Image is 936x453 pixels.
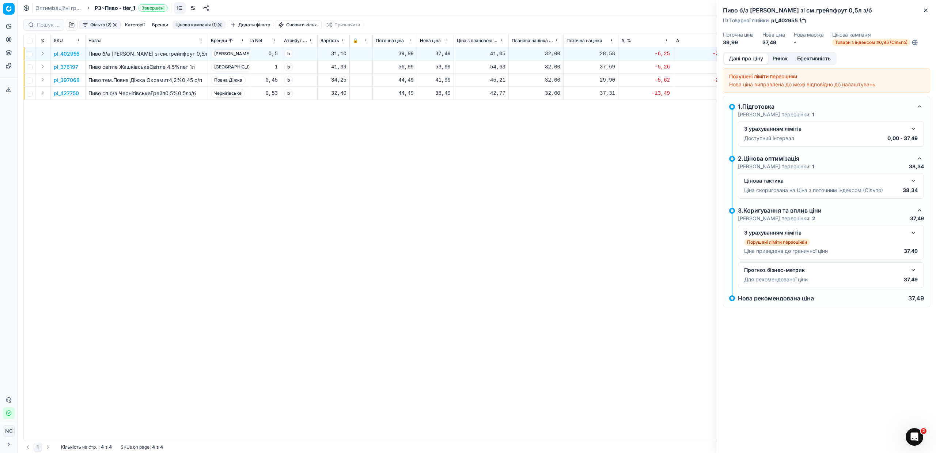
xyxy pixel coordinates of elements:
span: ID Товарної лінійки : [723,18,770,23]
span: 🔒 [353,38,358,44]
p: Доступний інтервал [744,135,794,142]
p: Нова рекомендована ціна [738,295,814,301]
button: Expand [38,62,47,71]
p: 37,49 [910,215,924,222]
strong: 4 [152,444,155,450]
p: Порушені ліміти переоцінки [747,239,807,245]
button: Expand all [38,36,47,45]
span: pl_402955 [771,17,798,24]
div: 31,10 [321,50,346,57]
div: 0,53 [244,90,278,97]
span: Бренди [211,38,227,44]
button: Дані про ціну [724,53,768,64]
nav: pagination [23,443,52,452]
button: pl_427750 [54,90,79,97]
dt: Цінова кампанія [832,32,918,37]
span: Кількість на стр. [61,444,97,450]
button: Ефективність [792,53,835,64]
div: 32,00 [512,63,560,71]
div: 38,49 [420,90,451,97]
p: Пиво сп.б/а ЧернігівськеГрейп0,5%0,5лз/б [88,90,205,97]
div: 53,99 [420,63,451,71]
div: 37,49 [420,50,451,57]
span: b [284,63,293,71]
p: 37,49 [904,247,918,255]
span: b [284,89,293,98]
div: 28,58 [566,50,615,57]
div: 39,99 [376,50,414,57]
button: Expand [38,49,47,58]
h2: Пиво б/а [PERSON_NAME] зі см.грейпфрут 0,5л з/б [723,6,930,15]
span: 2 [921,428,926,434]
span: Атрибут товару [284,38,307,44]
div: 32,00 [512,50,560,57]
p: Пиво світле ЖашківськеСвітле 4,5%пет 1л [88,63,205,71]
span: b [284,49,293,58]
div: 32,00 [512,76,560,84]
span: P3~Пиво - tier_1 [95,4,135,12]
button: Цінова кампанія (1) [173,20,226,29]
button: Бренди [149,20,171,29]
p: 0,00 - 37,49 [887,135,918,142]
div: -5,62 [621,76,670,84]
span: Δ [676,38,679,44]
div: 0,5 [244,50,278,57]
div: 0,45 [244,76,278,84]
span: Ціна з плановою націнкою [457,38,498,44]
div: 34,25 [321,76,346,84]
button: NC [3,425,15,437]
span: P3~Пиво - tier_1Завершені [95,4,168,12]
span: Поточна націнка [566,38,602,44]
div: 2.Цінова оптимізація [738,154,912,163]
div: 56,99 [376,63,414,71]
div: З урахуванням лімітів [744,229,906,236]
div: 32,00 [512,90,560,97]
div: Прогноз бізнес-метрик [744,266,906,274]
button: Додати фільтр [227,20,273,29]
p: Для рекомендованої ціни [744,276,808,283]
span: b [284,76,293,85]
p: Ціна скоригована на Ціна з поточним індексом (Сільпо) [744,187,883,194]
dt: Нова маржа [794,32,824,37]
span: Вага Net [244,38,262,44]
a: Оптимізаційні групи [35,4,82,12]
dt: Нова ціна [762,32,785,37]
div: -6 [676,90,725,97]
button: Призначити [323,20,363,29]
div: 32,40 [321,90,346,97]
p: Пиво б/а [PERSON_NAME] зі см.грейпфрут 0,5л з/б [88,50,205,57]
div: -5,26 [621,63,670,71]
nav: breadcrumb [35,4,168,12]
span: NC [3,426,14,437]
span: Планова націнка на категорію [512,38,553,44]
span: Чернігівське [211,89,245,98]
div: -3 [676,63,725,71]
span: Вартість [321,38,339,44]
p: 38,34 [903,187,918,194]
span: Завершені [138,4,168,12]
p: 37,49 [908,295,924,301]
p: Ціна приведена до граничної ціни [744,247,828,255]
span: Повна Діжка [211,76,246,85]
span: Нова ціна [420,38,441,44]
dd: 39,99 [723,39,754,46]
div: 54,63 [457,63,505,71]
strong: 4 [101,444,104,450]
dt: Поточна ціна [723,32,754,37]
p: 38,34 [909,163,924,170]
div: 41,99 [420,76,451,84]
div: Нова ціна виправлена до межі відповідно до налаштувань [729,81,924,88]
button: Ринок [768,53,792,64]
button: Expand [38,75,47,84]
button: pl_376197 [54,63,78,71]
button: Фільтр (2) [79,20,121,29]
div: 45,21 [457,76,505,84]
div: 37,69 [566,63,615,71]
div: -2,5 [676,50,725,57]
div: З урахуванням лімітів [744,125,906,132]
button: Категорії [122,20,148,29]
strong: 1 [812,163,814,169]
p: pl_402955 [54,50,79,57]
div: 1 [244,63,278,71]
